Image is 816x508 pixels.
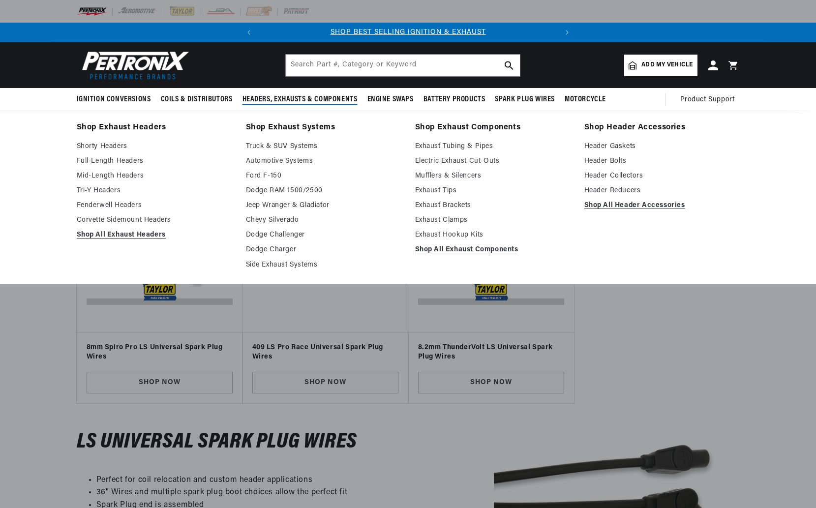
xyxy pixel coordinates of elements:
[246,244,401,256] a: Dodge Charger
[96,486,740,499] li: 36" Wires and multiple spark plug boot choices allow the perfect fit
[156,88,238,111] summary: Coils & Distributors
[238,88,363,111] summary: Headers, Exhausts & Components
[680,88,740,112] summary: Product Support
[584,121,740,135] a: Shop Header Accessories
[419,88,490,111] summary: Battery Products
[77,229,232,241] a: Shop All Exhaust Headers
[77,200,232,211] a: Fenderwell Headers
[584,141,740,152] a: Header Gaskets
[415,170,571,182] a: Mufflers & Silencers
[584,170,740,182] a: Header Collectors
[363,88,419,111] summary: Engine Swaps
[490,88,560,111] summary: Spark Plug Wires
[259,27,557,38] div: 1 of 2
[77,48,190,82] img: Pertronix
[246,229,401,241] a: Dodge Challenger
[77,433,740,451] h3: LS Universal Spark Plug Wires
[415,244,571,256] a: Shop All Exhaust Components
[52,23,764,42] slideshow-component: Translation missing: en.sections.announcements.announcement_bar
[415,200,571,211] a: Exhaust Brackets
[77,94,151,105] span: Ignition Conversions
[77,170,232,182] a: Mid-Length Headers
[161,94,233,105] span: Coils & Distributors
[641,60,693,70] span: Add my vehicle
[560,88,611,111] summary: Motorcycle
[246,185,401,197] a: Dodge RAM 1500/2500
[77,185,232,197] a: Tri-Y Headers
[87,372,233,394] a: SHOP NOW
[242,94,358,105] span: Headers, Exhausts & Components
[246,214,401,226] a: Chevy Silverado
[498,55,520,76] button: search button
[418,343,564,362] h3: 8.2mm ThunderVolt LS Universal Spark Plug Wires
[584,155,740,167] a: Header Bolts
[77,141,232,152] a: Shorty Headers
[252,343,398,362] h3: 409 LS Pro Race Universal Spark Plug Wires
[246,155,401,167] a: Automotive Systems
[565,94,606,105] span: Motorcycle
[77,88,156,111] summary: Ignition Conversions
[423,94,485,105] span: Battery Products
[259,27,557,38] div: Announcement
[246,141,401,152] a: Truck & SUV Systems
[584,200,740,211] a: Shop All Header Accessories
[77,214,232,226] a: Corvette Sidemount Headers
[495,94,555,105] span: Spark Plug Wires
[96,474,740,487] li: Perfect for coil relocation and custom header applications
[415,185,571,197] a: Exhaust Tips
[680,94,735,105] span: Product Support
[252,372,398,394] a: SHOP NOW
[246,200,401,211] a: Jeep Wranger & Gladiator
[584,185,740,197] a: Header Reducers
[624,55,697,76] a: Add my vehicle
[418,372,564,394] a: SHOP NOW
[246,121,401,135] a: Shop Exhaust Systems
[557,23,577,42] button: Translation missing: en.sections.announcements.next_announcement
[415,214,571,226] a: Exhaust Clamps
[415,141,571,152] a: Exhaust Tubing & Pipes
[367,94,414,105] span: Engine Swaps
[77,155,232,167] a: Full-Length Headers
[415,155,571,167] a: Electric Exhaust Cut-Outs
[331,29,486,36] a: SHOP BEST SELLING IGNITION & EXHAUST
[77,121,232,135] a: Shop Exhaust Headers
[415,121,571,135] a: Shop Exhaust Components
[87,343,233,362] h3: 8mm Spiro Pro LS Universal Spark Plug Wires
[286,55,520,76] input: Search Part #, Category or Keyword
[246,170,401,182] a: Ford F-150
[77,167,740,404] ul: Slider
[246,259,401,271] a: Side Exhaust Systems
[239,23,259,42] button: Translation missing: en.sections.announcements.previous_announcement
[415,229,571,241] a: Exhaust Hookup Kits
